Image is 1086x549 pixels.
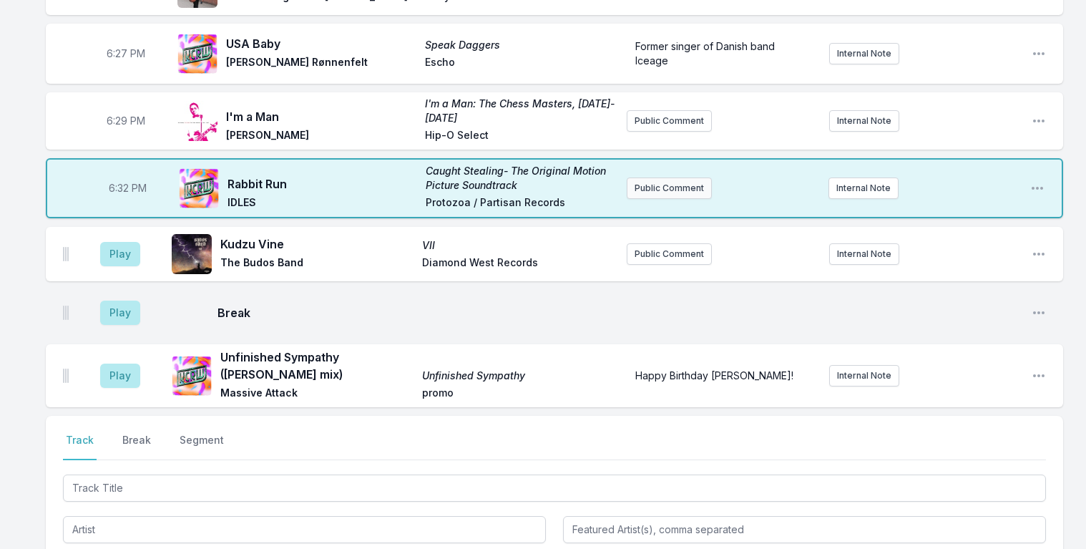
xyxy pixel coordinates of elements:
[220,256,414,273] span: The Budos Band
[635,369,793,382] span: Happy Birthday [PERSON_NAME]!
[829,243,899,265] button: Internal Note
[100,364,140,388] button: Play
[828,178,899,199] button: Internal Note
[63,247,69,261] img: Drag Handle
[627,178,712,199] button: Public Comment
[627,110,712,132] button: Public Comment
[63,306,69,320] img: Drag Handle
[226,35,416,52] span: USA Baby
[563,516,1046,543] input: Featured Artist(s), comma separated
[829,43,899,64] button: Internal Note
[425,38,615,52] span: Speak Daggers
[426,164,615,193] span: Caught Stealing- The Original Motion Picture Soundtrack
[1032,369,1046,383] button: Open playlist item options
[425,128,615,145] span: Hip‐O Select
[226,55,416,72] span: [PERSON_NAME] Rønnenfelt
[226,128,416,145] span: [PERSON_NAME]
[107,47,145,61] span: Timestamp
[63,433,97,460] button: Track
[177,34,217,74] img: Speak Daggers
[107,114,145,128] span: Timestamp
[1032,47,1046,61] button: Open playlist item options
[179,168,219,208] img: Caught Stealing- The Original Motion Picture Soundtrack
[226,108,416,125] span: I'm a Man
[1032,306,1046,320] button: Open playlist item options
[63,369,69,383] img: Drag Handle
[220,349,414,383] span: Unfinished Sympathy ([PERSON_NAME] mix)
[422,238,615,253] span: VII
[425,55,615,72] span: Escho
[627,243,712,265] button: Public Comment
[422,386,615,403] span: promo
[425,97,615,125] span: I'm a Man: The Chess Masters, [DATE]-[DATE]
[119,433,154,460] button: Break
[63,475,1046,502] input: Track Title
[220,386,414,403] span: Massive Attack
[422,369,615,383] span: Unfinished Sympathy
[228,195,417,213] span: IDLES
[228,175,417,193] span: Rabbit Run
[177,101,217,141] img: I'm a Man: The Chess Masters, 1955-1958
[109,181,147,195] span: Timestamp
[829,110,899,132] button: Internal Note
[829,365,899,387] button: Internal Note
[172,356,212,396] img: Unfinished Sympathy
[217,304,1020,321] span: Break
[422,256,615,273] span: Diamond West Records
[426,195,615,213] span: Protozoa / Partisan Records
[100,242,140,266] button: Play
[172,234,212,274] img: VII
[1032,247,1046,261] button: Open playlist item options
[635,40,778,67] span: Former singer of Danish band Iceage
[63,516,546,543] input: Artist
[1032,114,1046,128] button: Open playlist item options
[220,235,414,253] span: Kudzu Vine
[100,301,140,325] button: Play
[177,433,227,460] button: Segment
[1030,181,1045,195] button: Open playlist item options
